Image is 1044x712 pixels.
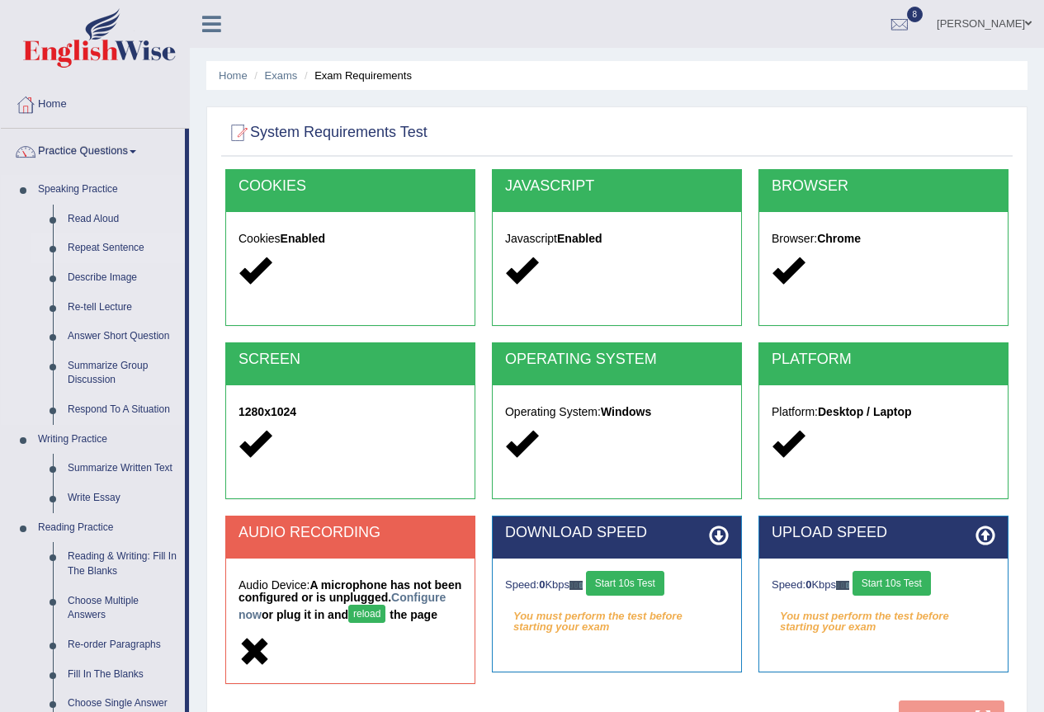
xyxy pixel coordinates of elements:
[281,232,325,245] strong: Enabled
[505,406,729,418] h5: Operating System:
[1,82,189,123] a: Home
[60,205,185,234] a: Read Aloud
[219,69,248,82] a: Home
[569,581,583,590] img: ajax-loader-fb-connection.gif
[539,578,545,591] strong: 0
[772,604,995,629] em: You must perform the test before starting your exam
[505,178,729,195] h2: JAVASCRIPT
[505,233,729,245] h5: Javascript
[239,578,461,621] strong: A microphone has not been configured or is unplugged. or plug it in and the page
[60,263,185,293] a: Describe Image
[505,604,729,629] em: You must perform the test before starting your exam
[60,483,185,513] a: Write Essay
[265,69,298,82] a: Exams
[239,591,446,621] a: Configure now
[1,129,185,170] a: Practice Questions
[60,660,185,690] a: Fill In The Blanks
[772,233,995,245] h5: Browser:
[60,542,185,586] a: Reading & Writing: Fill In The Blanks
[60,293,185,323] a: Re-tell Lecture
[225,120,428,145] h2: System Requirements Test
[818,405,912,418] strong: Desktop / Laptop
[505,351,729,368] h2: OPERATING SYSTEM
[60,395,185,425] a: Respond To A Situation
[805,578,811,591] strong: 0
[601,405,651,418] strong: Windows
[772,406,995,418] h5: Platform:
[300,68,412,83] li: Exam Requirements
[31,513,185,543] a: Reading Practice
[31,425,185,455] a: Writing Practice
[60,587,185,630] a: Choose Multiple Answers
[817,232,861,245] strong: Chrome
[239,525,462,541] h2: AUDIO RECORDING
[60,454,185,483] a: Summarize Written Text
[348,605,385,623] button: reload
[60,233,185,263] a: Repeat Sentence
[836,581,849,590] img: ajax-loader-fb-connection.gif
[772,351,995,368] h2: PLATFORM
[60,630,185,660] a: Re-order Paragraphs
[505,525,729,541] h2: DOWNLOAD SPEED
[239,233,462,245] h5: Cookies
[239,351,462,368] h2: SCREEN
[772,571,995,600] div: Speed: Kbps
[60,322,185,351] a: Answer Short Question
[557,232,602,245] strong: Enabled
[239,405,296,418] strong: 1280x1024
[31,175,185,205] a: Speaking Practice
[239,579,462,627] h5: Audio Device:
[772,525,995,541] h2: UPLOAD SPEED
[907,7,924,22] span: 8
[772,178,995,195] h2: BROWSER
[60,351,185,395] a: Summarize Group Discussion
[505,571,729,600] div: Speed: Kbps
[586,571,664,596] button: Start 10s Test
[853,571,931,596] button: Start 10s Test
[239,178,462,195] h2: COOKIES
